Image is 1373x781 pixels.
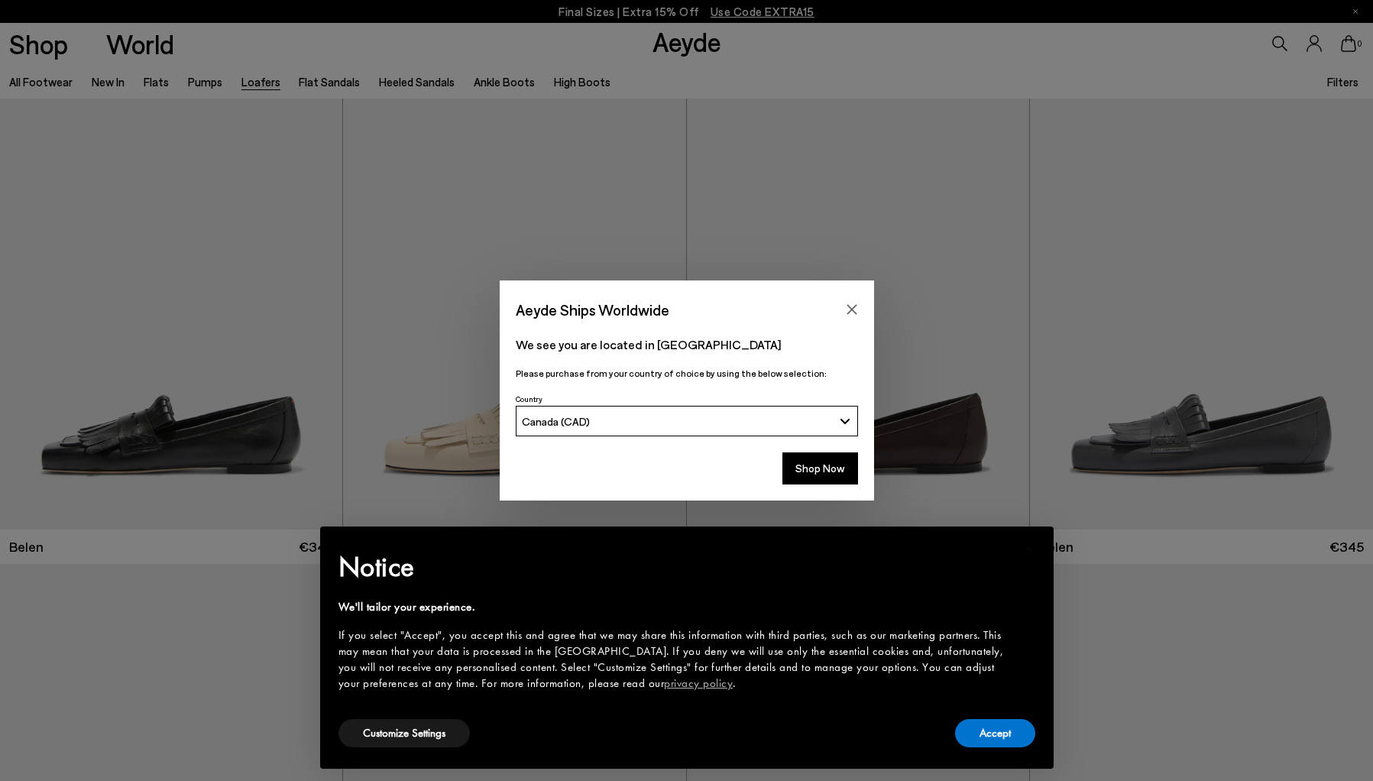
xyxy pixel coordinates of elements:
button: Customize Settings [338,719,470,747]
span: Country [516,394,542,403]
p: Please purchase from your country of choice by using the below selection: [516,366,858,381]
span: Aeyde Ships Worldwide [516,297,669,323]
button: Accept [955,719,1035,747]
div: If you select "Accept", you accept this and agree that we may share this information with third p... [338,627,1011,692]
button: Close this notice [1011,531,1048,568]
a: privacy policy [664,676,733,691]
div: We'll tailor your experience. [338,599,1011,615]
h2: Notice [338,547,1011,587]
p: We see you are located in [GEOGRAPHIC_DATA] [516,335,858,354]
span: Canada (CAD) [522,415,590,428]
button: Close [840,298,863,321]
button: Shop Now [782,452,858,484]
span: × [1024,537,1034,561]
